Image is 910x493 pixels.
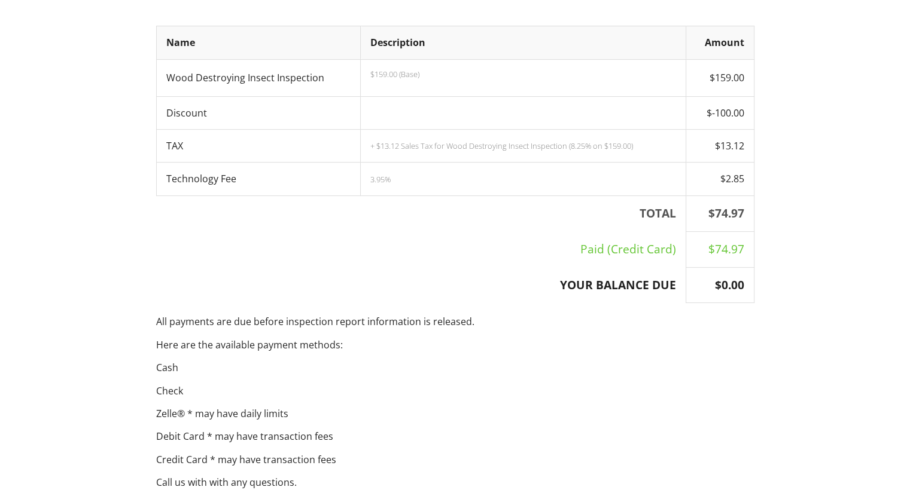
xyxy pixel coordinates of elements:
td: $-100.00 [686,96,754,129]
th: $74.97 [686,195,754,231]
th: YOUR BALANCE DUE [156,267,686,303]
td: $74.97 [686,231,754,267]
td: $13.12 [686,129,754,162]
p: $159.00 (Base) [370,69,675,79]
p: Credit Card * may have transaction fees [156,453,754,466]
th: Description [361,26,686,59]
td: $2.85 [686,163,754,195]
th: $0.00 [686,267,754,303]
span: Wood Destroying Insect Inspection [166,71,324,84]
td: TAX [156,129,361,162]
p: Call us with with any questions. [156,476,754,489]
p: Check [156,384,754,397]
th: Amount [686,26,754,59]
p: Zelle® * may have daily limits [156,407,754,420]
p: Debit Card * may have transaction fees [156,430,754,443]
div: + $13.12 Sales Tax for Wood Destroying Insect Inspection (8.25% on $159.00) [370,141,675,151]
span: Discount [166,106,207,120]
div: 3.95% [370,174,675,184]
td: $159.00 [686,59,754,96]
th: TOTAL [156,195,686,231]
th: Name [156,26,361,59]
p: Here are the available payment methods: [156,338,754,351]
td: Paid (Credit Card) [156,231,686,267]
p: Cash [156,361,754,374]
td: Technology Fee [156,163,361,195]
p: All payments are due before inspection report information is released. [156,315,754,328]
